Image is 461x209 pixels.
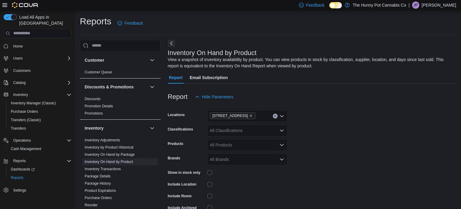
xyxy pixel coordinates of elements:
[13,80,26,85] span: Catalog
[168,57,453,69] div: View a snapshot of inventory availability by product. You can view products in stock by classific...
[11,118,41,122] span: Transfers (Classic)
[1,42,74,51] button: Home
[412,2,419,9] div: Jason Polizzi
[8,116,43,124] a: Transfers (Classic)
[80,69,161,78] div: Customer
[85,57,147,63] button: Customer
[279,143,284,147] button: Open list of options
[190,72,228,84] span: Email Subscription
[11,186,71,194] span: Settings
[279,157,284,162] button: Open list of options
[85,57,104,63] h3: Customer
[11,91,30,98] button: Inventory
[11,157,28,164] button: Reports
[85,159,133,164] span: Inventory On Hand by Product
[85,97,101,101] span: Discounts
[125,20,143,26] span: Feedback
[85,125,104,131] h3: Inventory
[85,167,121,171] span: Inventory Transactions
[8,100,58,107] a: Inventory Manager (Classic)
[329,2,342,8] input: Dark Mode
[85,138,120,142] a: Inventory Adjustments
[85,181,111,186] span: Package History
[8,100,71,107] span: Inventory Manager (Classic)
[8,108,41,115] a: Purchase Orders
[279,128,284,133] button: Open list of options
[149,57,156,64] button: Customer
[1,136,74,145] button: Operations
[13,68,31,73] span: Customers
[169,72,182,84] span: Report
[85,174,111,178] a: Package Details
[149,124,156,132] button: Inventory
[11,157,71,164] span: Reports
[85,111,103,115] a: Promotions
[6,99,74,107] button: Inventory Manager (Classic)
[85,70,112,75] span: Customer Queue
[1,186,74,194] button: Settings
[11,126,26,131] span: Transfers
[1,54,74,63] button: Users
[85,111,103,116] span: Promotions
[80,15,111,27] h1: Reports
[306,2,324,8] span: Feedback
[168,156,180,161] label: Brands
[85,145,134,150] span: Inventory by Product Historical
[13,138,31,143] span: Operations
[13,188,26,193] span: Settings
[8,108,71,115] span: Purchase Orders
[8,125,71,132] span: Transfers
[149,83,156,91] button: Discounts & Promotions
[11,79,71,86] span: Catalog
[85,167,121,171] a: Inventory Transactions
[11,42,71,50] span: Home
[11,79,28,86] button: Catalog
[422,2,456,9] p: [PERSON_NAME]
[11,175,23,180] span: Reports
[1,66,74,75] button: Customers
[168,127,193,132] label: Classifications
[85,97,101,101] a: Discounts
[249,114,253,118] button: Remove 145 Silver Reign Dr from selection in this group
[6,124,74,133] button: Transfers
[8,145,71,152] span: Cash Management
[8,166,71,173] span: Dashboards
[6,174,74,182] button: Reports
[168,170,200,175] label: Show in stock only
[414,2,418,9] span: JP
[85,104,113,109] span: Promotion Details
[85,70,112,74] a: Customer Queue
[6,116,74,124] button: Transfers (Classic)
[11,101,56,106] span: Inventory Manager (Classic)
[13,92,28,97] span: Inventory
[85,84,134,90] h3: Discounts & Promotions
[353,2,406,9] p: The Hunny Pot Cannabis Co
[85,152,135,157] a: Inventory On Hand by Package
[202,94,234,100] span: Hide Parameters
[8,145,44,152] a: Cash Management
[11,43,25,50] a: Home
[168,194,191,198] label: Include Room
[168,40,175,47] button: Next
[11,109,38,114] span: Purchase Orders
[13,158,26,163] span: Reports
[168,141,183,146] label: Products
[6,107,74,116] button: Purchase Orders
[1,91,74,99] button: Inventory
[13,56,23,61] span: Users
[85,145,134,149] a: Inventory by Product Historical
[279,114,284,118] button: Open list of options
[11,187,29,194] a: Settings
[11,55,71,62] span: Users
[408,2,410,9] p: |
[168,112,185,117] label: Locations
[8,116,71,124] span: Transfers (Classic)
[168,49,257,57] h3: Inventory On Hand by Product
[85,196,112,200] a: Purchase Orders
[8,174,71,181] span: Reports
[85,125,147,131] button: Inventory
